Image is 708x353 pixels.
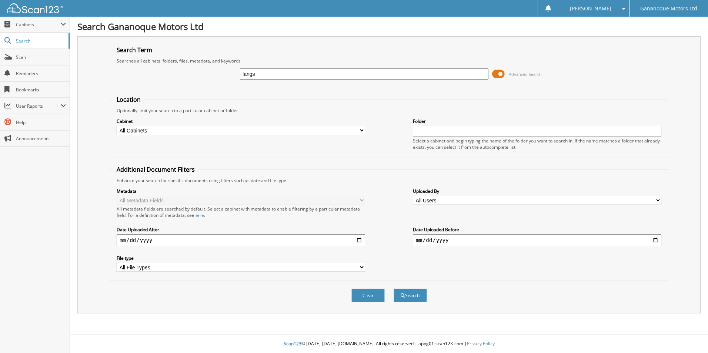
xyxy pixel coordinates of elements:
[113,177,665,184] div: Enhance your search for specific documents using filters such as date and file type.
[7,3,63,13] img: scan123-logo-white.svg
[640,6,697,11] span: Gananoque Motors Ltd
[284,340,301,347] span: Scan123
[117,118,365,124] label: Cabinet
[77,20,701,33] h1: Search Gananoque Motors Ltd
[16,70,66,77] span: Reminders
[113,46,156,54] legend: Search Term
[509,71,542,77] span: Advanced Search
[16,54,66,60] span: Scan
[570,6,611,11] span: [PERSON_NAME]
[671,317,708,353] iframe: Chat Widget
[16,87,66,93] span: Bookmarks
[467,340,495,347] a: Privacy Policy
[413,188,661,194] label: Uploaded By
[117,226,365,233] label: Date Uploaded After
[113,95,144,104] legend: Location
[394,289,427,302] button: Search
[16,119,66,125] span: Help
[117,206,365,218] div: All metadata fields are searched by default. Select a cabinet with metadata to enable filtering b...
[413,138,661,150] div: Select a cabinet and begin typing the name of the folder you want to search in. If the name match...
[16,135,66,142] span: Announcements
[113,165,198,174] legend: Additional Document Filters
[117,234,365,246] input: start
[194,212,204,218] a: here
[413,118,661,124] label: Folder
[16,38,65,44] span: Search
[113,58,665,64] div: Searches all cabinets, folders, files, metadata, and keywords
[70,335,708,353] div: © [DATE]-[DATE] [DOMAIN_NAME]. All rights reserved | appg01-scan123-com |
[117,255,365,261] label: File type
[413,234,661,246] input: end
[113,107,665,114] div: Optionally limit your search to a particular cabinet or folder
[16,21,61,28] span: Cabinets
[16,103,61,109] span: User Reports
[351,289,385,302] button: Clear
[413,226,661,233] label: Date Uploaded Before
[117,188,365,194] label: Metadata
